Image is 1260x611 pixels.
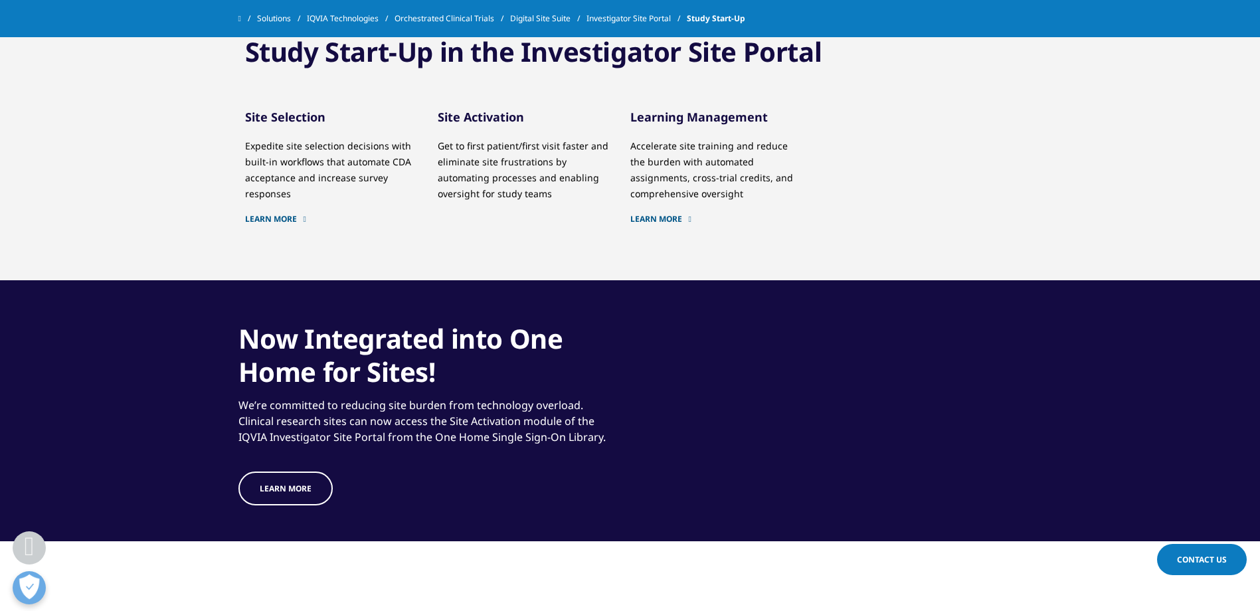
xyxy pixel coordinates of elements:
span: LEARN MORE [260,483,312,494]
h3: Study Start-Up in the Investigator Site Portal [245,35,822,68]
h3: Site Selection [245,109,418,125]
a: Investigator Site Portal [586,7,687,31]
a: Learn More [630,214,803,224]
div: We’re committed to reducing site burden from technology overload. Clinical research sites can now... [238,389,620,445]
a: Learn More [245,214,418,224]
span: Study Start-Up [687,7,745,31]
p: Expedite site selection decisions with built-in workflows that automate CDA acceptance and increa... [245,138,418,202]
a: Contact Us [1157,544,1247,575]
a: LEARN MORE [238,472,333,505]
a: Orchestrated Clinical Trials [395,7,510,31]
p: Accelerate site training and reduce the burden with automated assignments, cross-trial credits, a... [630,138,803,202]
a: Digital Site Suite [510,7,586,31]
h3: Learning Management [630,109,803,125]
p: Get to first patient/first visit faster and eliminate site frustrations by automating processes a... [438,138,610,202]
h3: Site Activation [438,109,610,125]
div: Now Integrated into One Home for Sites! [238,313,620,389]
a: Solutions [257,7,307,31]
span: Contact Us [1177,554,1227,565]
button: Open Preferences [13,571,46,604]
a: IQVIA Technologies [307,7,395,31]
